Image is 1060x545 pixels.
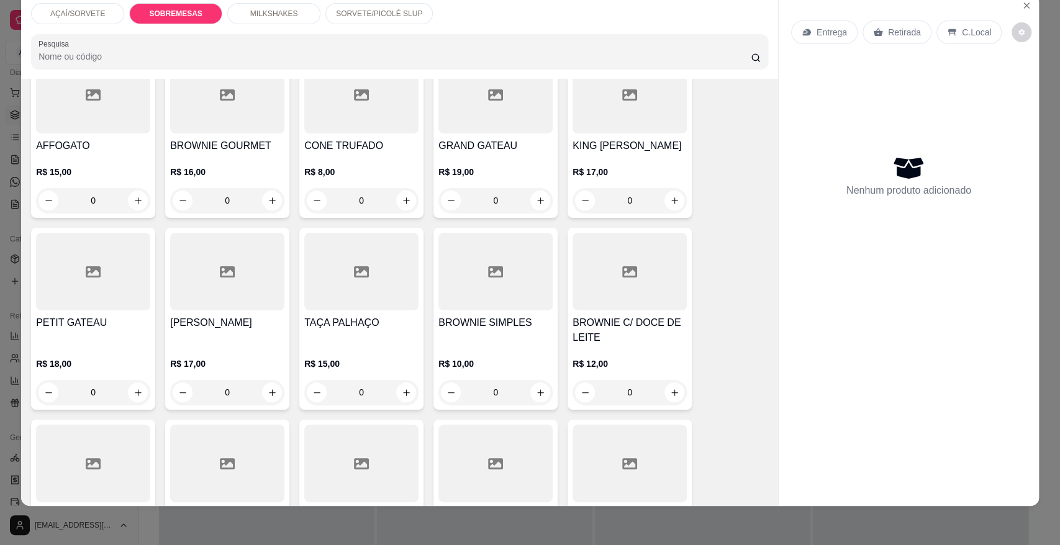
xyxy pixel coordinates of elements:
p: R$ 17,00 [170,358,284,370]
button: decrease-product-quantity [575,382,595,402]
h4: CONE TRUFADO [304,138,419,153]
button: increase-product-quantity [530,191,550,210]
input: Pesquisa [39,50,751,63]
button: increase-product-quantity [262,191,282,210]
h4: AFFOGATO [36,138,150,153]
p: Retirada [888,26,921,38]
button: decrease-product-quantity [307,191,327,210]
button: decrease-product-quantity [39,191,58,210]
label: Pesquisa [39,38,73,49]
h4: KING [PERSON_NAME] [573,138,687,153]
button: decrease-product-quantity [173,191,193,210]
p: R$ 15,00 [304,358,419,370]
h4: BROWNIE SIMPLES [438,315,553,330]
button: decrease-product-quantity [307,382,327,402]
p: R$ 18,00 [36,358,150,370]
p: Nenhum produto adicionado [846,183,971,198]
button: increase-product-quantity [664,191,684,210]
button: decrease-product-quantity [1012,22,1031,42]
h4: BROWNIE GOURMET [170,138,284,153]
p: R$ 12,00 [573,358,687,370]
button: increase-product-quantity [664,382,684,402]
p: R$ 15,00 [36,166,150,178]
h4: PETIT GATEAU [36,315,150,330]
button: decrease-product-quantity [173,382,193,402]
button: decrease-product-quantity [441,191,461,210]
button: increase-product-quantity [262,382,282,402]
p: R$ 19,00 [438,166,553,178]
h4: [PERSON_NAME] [170,315,284,330]
h4: BROWNIE C/ DOCE DE LEITE [573,315,687,345]
p: SOBREMESAS [149,9,202,19]
p: C.Local [962,26,991,38]
button: decrease-product-quantity [575,191,595,210]
button: increase-product-quantity [396,382,416,402]
p: R$ 8,00 [304,166,419,178]
p: SORVETE/PICOLÉ SLUP [336,9,422,19]
button: decrease-product-quantity [441,382,461,402]
button: increase-product-quantity [128,382,148,402]
p: MILKSHAKES [250,9,298,19]
p: AÇAÍ/SORVETE [50,9,105,19]
p: Entrega [817,26,847,38]
button: increase-product-quantity [396,191,416,210]
button: decrease-product-quantity [39,382,58,402]
p: R$ 10,00 [438,358,553,370]
button: increase-product-quantity [128,191,148,210]
button: increase-product-quantity [530,382,550,402]
p: R$ 17,00 [573,166,687,178]
h4: TAÇA PALHAÇO [304,315,419,330]
h4: GRAND GATEAU [438,138,553,153]
p: R$ 16,00 [170,166,284,178]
